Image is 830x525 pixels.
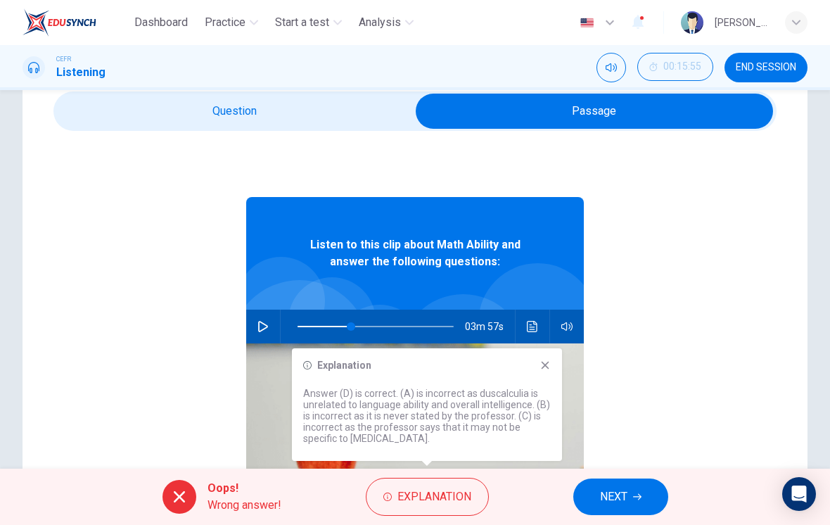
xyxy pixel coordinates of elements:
[521,310,544,343] button: Click to see the audio transcription
[23,8,96,37] img: EduSynch logo
[205,14,245,31] span: Practice
[663,61,701,72] span: 00:15:55
[207,497,281,514] span: Wrong answer!
[681,11,703,34] img: Profile picture
[578,18,596,28] img: en
[56,64,106,81] h1: Listening
[207,480,281,497] span: Oops!
[465,310,515,343] span: 03m 57s
[303,388,551,444] p: Answer (D) is correct. (A) is incorrect as duscalculia is unrelated to language ability and overa...
[600,487,627,507] span: NEXT
[637,53,713,82] div: Hide
[56,54,71,64] span: CEFR
[736,62,796,73] span: END SESSION
[596,53,626,82] div: Mute
[275,14,329,31] span: Start a test
[359,14,401,31] span: Analysis
[397,487,471,507] span: Explanation
[715,14,768,31] div: [PERSON_NAME] [PERSON_NAME] [PERSON_NAME]
[317,360,371,371] h6: Explanation
[134,14,188,31] span: Dashboard
[782,477,816,511] div: Open Intercom Messenger
[292,236,538,270] span: Listen to this clip about Math Ability and answer the following questions:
